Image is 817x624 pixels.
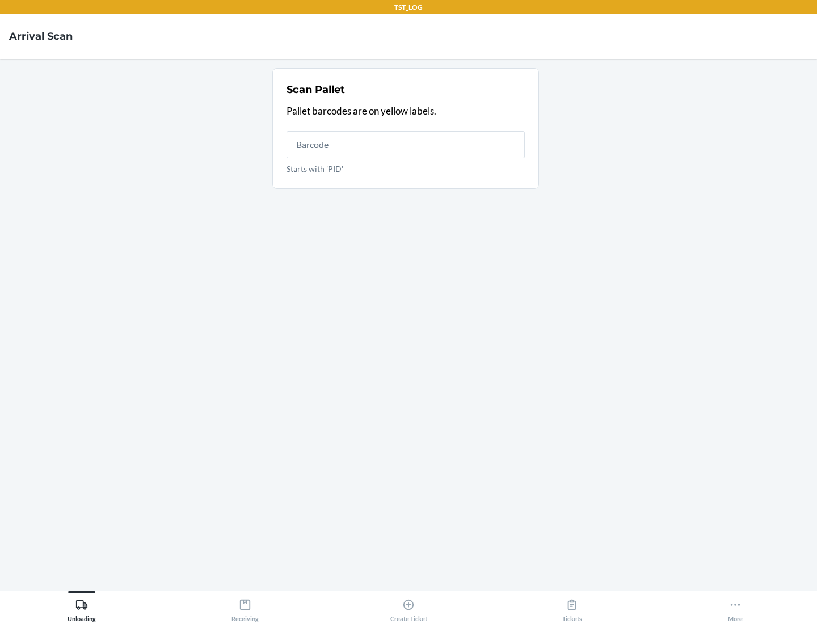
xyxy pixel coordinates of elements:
[390,594,427,622] div: Create Ticket
[287,104,525,119] p: Pallet barcodes are on yellow labels.
[9,29,73,44] h4: Arrival Scan
[163,591,327,622] button: Receiving
[231,594,259,622] div: Receiving
[287,82,345,97] h2: Scan Pallet
[728,594,743,622] div: More
[287,131,525,158] input: Starts with 'PID'
[562,594,582,622] div: Tickets
[490,591,654,622] button: Tickets
[287,163,525,175] p: Starts with 'PID'
[654,591,817,622] button: More
[394,2,423,12] p: TST_LOG
[327,591,490,622] button: Create Ticket
[68,594,96,622] div: Unloading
